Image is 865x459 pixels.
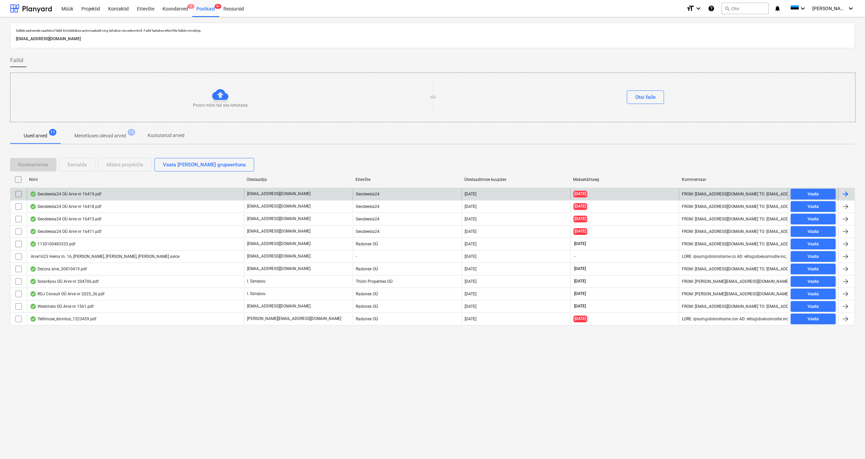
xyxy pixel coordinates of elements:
[465,267,476,271] div: [DATE]
[163,160,246,169] div: Vaata [PERSON_NAME] grupeerituna
[30,204,36,209] div: Andmed failist loetud
[721,3,769,14] button: Otsi
[128,129,135,136] span: 12
[847,4,855,12] i: keyboard_arrow_down
[791,289,836,299] button: Vaata
[30,229,36,234] div: Andmed failist loetud
[791,239,836,249] button: Vaata
[247,316,341,322] p: [PERSON_NAME][EMAIL_ADDRESS][DOMAIN_NAME]
[808,265,819,273] div: Vaata
[30,241,75,247] div: 1130100483533.pdf
[247,204,311,209] p: [EMAIL_ADDRESS][DOMAIN_NAME]
[465,217,476,221] div: [DATE]
[188,4,194,9] span: 9
[724,6,730,11] span: search
[808,228,819,236] div: Vaata
[247,303,311,309] p: [EMAIL_ADDRESS][DOMAIN_NAME]
[24,132,47,139] p: Uued arved
[791,201,836,212] button: Vaata
[148,132,184,139] p: Kustutatud arved
[627,90,664,104] button: Otsi faile
[465,317,476,321] div: [DATE]
[30,216,101,222] div: Geodeesia24 OÜ Arve nr 16415.pdf
[29,177,241,182] div: Nimi
[247,216,311,222] p: [EMAIL_ADDRESS][DOMAIN_NAME]
[353,226,462,237] div: Geodeesia24
[353,239,462,249] div: Radonex OÜ
[247,177,350,182] div: Üleslaadija
[30,229,101,234] div: Geodeesia24 OÜ Arve nr 16411.pdf
[10,56,23,64] span: Failid
[635,93,656,102] div: Otsi faile
[573,203,587,210] span: [DATE]
[353,201,462,212] div: Geodeesia24
[353,214,462,224] div: Geodeesia24
[464,177,568,182] div: Üleslaadimise kuupäev
[465,192,476,196] div: [DATE]
[573,253,576,259] span: -
[247,191,311,197] p: [EMAIL_ADDRESS][DOMAIN_NAME]
[16,35,849,43] p: [EMAIL_ADDRESS][DOMAIN_NAME]
[791,226,836,237] button: Vaata
[10,73,856,122] div: Proovi mõni fail siia lohistadavõiOtsi faile
[30,266,87,272] div: Decora arve_30810419.pdf
[465,242,476,246] div: [DATE]
[353,289,462,299] div: Radonex OÜ
[355,177,459,182] div: Ettevõte
[215,4,221,9] span: 9+
[247,291,266,297] p: I. Sarapuu
[247,266,311,272] p: [EMAIL_ADDRESS][DOMAIN_NAME]
[573,241,587,247] span: [DATE]
[799,4,807,12] i: keyboard_arrow_down
[30,191,36,197] div: Andmed failist loetud
[791,276,836,287] button: Vaata
[808,203,819,211] div: Vaata
[30,191,101,197] div: Geodeesia24 OÜ Arve nr 16419.pdf
[353,189,462,199] div: Geodeesia24
[353,314,462,324] div: Radonex OÜ
[30,279,36,284] div: Andmed failist loetud
[708,4,715,12] i: Abikeskus
[791,189,836,199] button: Vaata
[573,291,587,297] span: [DATE]
[430,94,436,100] p: või
[808,240,819,248] div: Vaata
[353,264,462,274] div: Radonex OÜ
[30,279,99,284] div: Solar4you OÜ Arve nr 204706.pdf
[465,304,476,309] div: [DATE]
[16,28,849,33] p: Sellele aadressile saadetud failid töödeldakse automaatselt ning tehakse viirusekontroll. Failid ...
[30,291,36,297] div: Andmed failist loetud
[353,251,462,262] div: -
[808,303,819,310] div: Vaata
[573,303,587,309] span: [DATE]
[573,216,587,222] span: [DATE]
[682,177,785,182] div: Kommentaar
[808,278,819,286] div: Vaata
[247,241,311,247] p: [EMAIL_ADDRESS][DOMAIN_NAME]
[193,103,248,108] p: Proovi mõni fail siia lohistada
[465,292,476,296] div: [DATE]
[247,253,311,259] p: [EMAIL_ADDRESS][DOMAIN_NAME]
[30,304,36,309] div: Andmed failist loetud
[573,191,587,197] span: [DATE]
[791,301,836,312] button: Vaata
[808,290,819,298] div: Vaata
[465,204,476,209] div: [DATE]
[30,291,104,297] div: RGJ Consult OÜ Arve nr 2025_36.pdf
[791,314,836,324] button: Vaata
[791,251,836,262] button: Vaata
[30,241,36,247] div: Andmed failist loetud
[808,190,819,198] div: Vaata
[808,253,819,261] div: Vaata
[791,264,836,274] button: Vaata
[465,279,476,284] div: [DATE]
[30,266,36,272] div: Andmed failist loetud
[573,278,587,284] span: [DATE]
[49,129,56,136] span: 11
[812,6,846,11] span: [PERSON_NAME][GEOGRAPHIC_DATA]
[247,228,311,234] p: [EMAIL_ADDRESS][DOMAIN_NAME]
[30,316,36,322] div: Andmed failist loetud
[30,316,96,322] div: Tellimuse_kinnitus_1523459.pdf
[154,158,254,171] button: Vaata [PERSON_NAME] grupeerituna
[686,4,694,12] i: format_size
